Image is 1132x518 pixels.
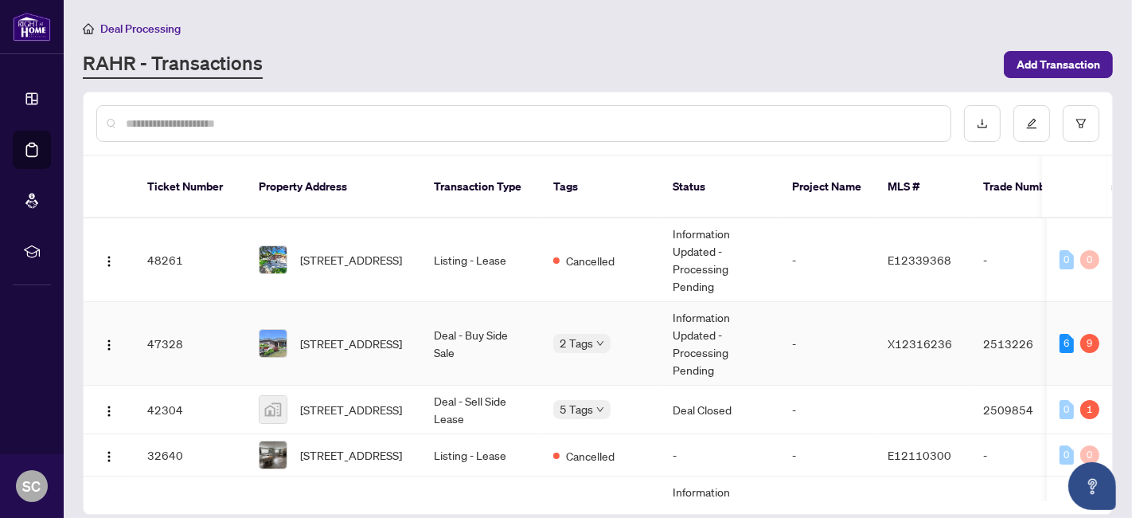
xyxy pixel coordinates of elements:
td: Deal - Buy Side Sale [421,302,541,386]
span: [STREET_ADDRESS] [300,446,402,464]
img: logo [13,12,51,41]
td: - [779,386,875,434]
span: [STREET_ADDRESS] [300,335,402,352]
div: 0 [1080,445,1099,465]
span: [STREET_ADDRESS] [300,401,402,418]
div: 6 [1060,334,1074,353]
span: SC [23,475,41,497]
td: - [779,218,875,302]
span: Add Transaction [1017,52,1100,77]
span: E12110300 [888,448,951,462]
th: Project Name [779,156,875,218]
button: Logo [96,442,122,468]
td: Deal - Sell Side Lease [421,386,541,434]
td: Listing - Lease [421,434,541,477]
td: 2509854 [970,386,1082,434]
th: Ticket Number [135,156,246,218]
a: RAHR - Transactions [83,50,263,79]
button: download [964,105,1001,142]
th: Property Address [246,156,421,218]
span: download [977,118,988,129]
th: Transaction Type [421,156,541,218]
span: Deal Processing [100,22,181,36]
div: 0 [1060,445,1074,465]
th: Tags [541,156,660,218]
td: - [970,434,1082,477]
button: Logo [96,247,122,273]
td: - [779,434,875,477]
img: thumbnail-img [260,246,287,273]
span: Cancelled [566,252,615,269]
th: MLS # [875,156,970,218]
td: 2513226 [970,302,1082,386]
span: down [596,339,604,347]
img: Logo [103,405,115,418]
button: filter [1063,105,1099,142]
span: edit [1026,118,1037,129]
img: thumbnail-img [260,441,287,469]
span: E12339368 [888,253,951,267]
img: thumbnail-img [260,396,287,423]
img: Logo [103,255,115,268]
div: 0 [1060,400,1074,419]
div: 0 [1080,250,1099,269]
span: filter [1075,118,1087,129]
td: Information Updated - Processing Pending [660,218,779,302]
span: down [596,406,604,414]
td: - [970,218,1082,302]
div: 9 [1080,334,1099,353]
td: - [779,302,875,386]
td: 47328 [135,302,246,386]
span: 2 Tags [560,334,593,352]
span: [STREET_ADDRESS] [300,251,402,269]
td: - [660,434,779,477]
td: 48261 [135,218,246,302]
td: Listing - Lease [421,218,541,302]
span: X12316236 [888,336,952,351]
img: Logo [103,450,115,463]
img: thumbnail-img [260,330,287,357]
span: 5 Tags [560,400,593,418]
button: Open asap [1068,462,1116,510]
td: Deal Closed [660,386,779,434]
div: 0 [1060,250,1074,269]
th: Status [660,156,779,218]
div: 1 [1080,400,1099,419]
img: Logo [103,339,115,351]
td: 42304 [135,386,246,434]
span: home [83,23,94,34]
span: Cancelled [566,447,615,465]
button: edit [1013,105,1050,142]
button: Logo [96,331,122,356]
td: Information Updated - Processing Pending [660,302,779,386]
td: 32640 [135,434,246,477]
th: Trade Number [970,156,1082,218]
button: Add Transaction [1004,51,1113,78]
button: Logo [96,397,122,422]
